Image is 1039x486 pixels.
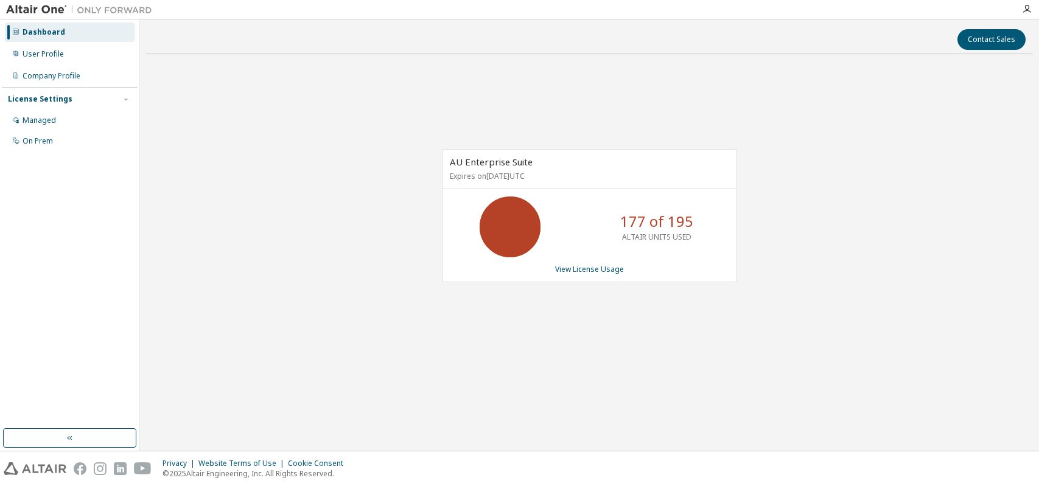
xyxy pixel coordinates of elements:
[4,462,66,475] img: altair_logo.svg
[23,71,80,81] div: Company Profile
[957,29,1026,50] button: Contact Sales
[288,459,351,468] div: Cookie Consent
[94,462,107,475] img: instagram.svg
[450,156,533,168] span: AU Enterprise Suite
[114,462,127,475] img: linkedin.svg
[620,211,693,232] p: 177 of 195
[163,468,351,479] p: © 2025 Altair Engineering, Inc. All Rights Reserved.
[23,27,65,37] div: Dashboard
[134,462,152,475] img: youtube.svg
[163,459,198,468] div: Privacy
[555,264,624,274] a: View License Usage
[8,94,72,104] div: License Settings
[6,4,158,16] img: Altair One
[23,49,64,59] div: User Profile
[450,171,726,181] p: Expires on [DATE] UTC
[622,232,691,242] p: ALTAIR UNITS USED
[23,136,53,146] div: On Prem
[23,116,56,125] div: Managed
[74,462,86,475] img: facebook.svg
[198,459,288,468] div: Website Terms of Use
